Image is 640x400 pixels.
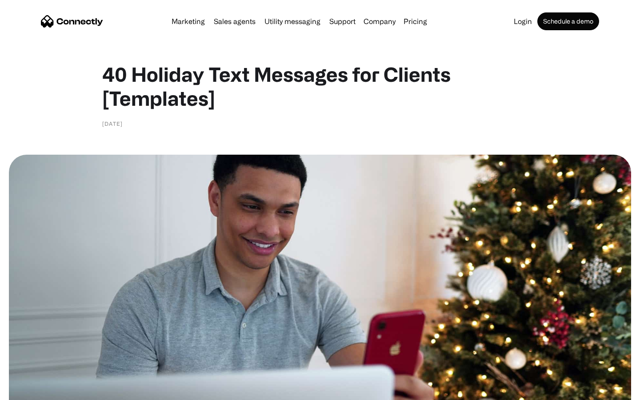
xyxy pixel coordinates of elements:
div: Company [361,15,398,28]
h1: 40 Holiday Text Messages for Clients [Templates] [102,62,538,110]
div: Company [364,15,396,28]
a: Schedule a demo [537,12,599,30]
a: Support [326,18,359,25]
a: Pricing [400,18,431,25]
a: Login [510,18,536,25]
a: Marketing [168,18,208,25]
a: Sales agents [210,18,259,25]
aside: Language selected: English [9,384,53,397]
div: [DATE] [102,119,123,128]
a: home [41,15,103,28]
ul: Language list [18,384,53,397]
a: Utility messaging [261,18,324,25]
